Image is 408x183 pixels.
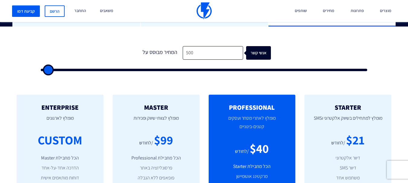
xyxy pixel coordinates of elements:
h2: MASTER [122,104,191,111]
div: $40 [250,140,269,157]
a: קביעת דמו [12,5,40,17]
div: CUSTOM [38,131,82,149]
h2: ENTERPRISE [26,104,95,111]
li: פרסונליזציה באתר [122,165,191,172]
div: /לחודש [331,140,345,147]
li: דוחות מותאמים אישית [26,175,95,181]
div: /לחודש [235,148,249,155]
li: הדרכה אחד-על-אחד [26,165,95,172]
div: המחיר מבוסס על [137,46,183,60]
div: אנשי קשר [253,46,278,60]
li: הכל מחבילת Master [26,155,95,162]
div: $21 [346,131,365,149]
li: הכל מחבילת Starter [218,163,287,170]
p: מומלץ למתחילים בשיווק אלקטרוני וSMS [313,111,382,131]
p: מומלץ לאתרי מסחר ועסקים קטנים-בינוניים [218,111,287,140]
li: משתמש אחד [313,175,382,181]
li: דיוור אלקטרוני [313,155,382,162]
h2: PROFESSIONAL [218,104,287,111]
h2: STARTER [313,104,382,111]
div: $99 [154,131,173,149]
li: פופאפים ללא הגבלה [122,175,191,181]
li: הכל מחבילת Professional [122,155,191,162]
li: דיוור SMS [313,165,382,172]
li: מרקטינג אוטומיישן [218,173,287,180]
a: הרשם [45,5,65,17]
div: /לחודש [139,140,153,147]
p: מומלץ לצוותי שיווק ומכירות [122,111,191,131]
p: מומלץ לארגונים [26,111,95,131]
